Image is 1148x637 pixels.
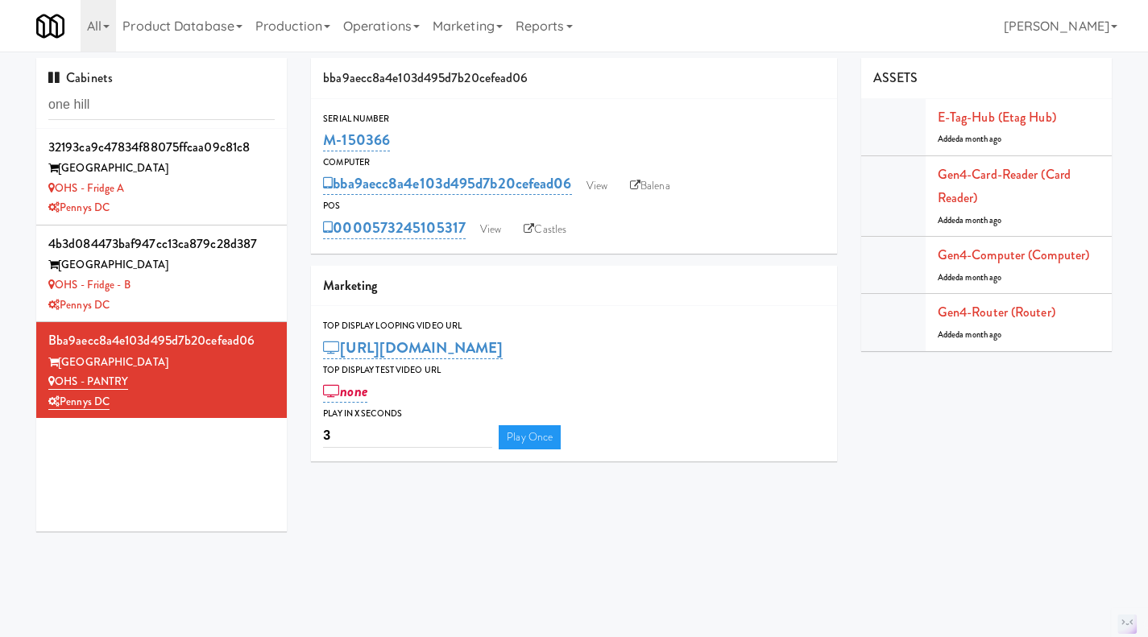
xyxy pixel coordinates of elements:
[323,318,825,334] div: Top Display Looping Video Url
[323,276,377,295] span: Marketing
[499,425,561,449] a: Play Once
[323,337,503,359] a: [URL][DOMAIN_NAME]
[48,135,275,159] div: 32193ca9c47834f88075ffcaa09c81c8
[938,165,1071,208] a: Gen4-card-reader (Card Reader)
[48,277,131,292] a: OHS - Fridge - B
[48,68,113,87] span: Cabinets
[622,174,678,198] a: Balena
[938,108,1056,126] a: E-tag-hub (Etag Hub)
[311,58,837,99] div: bba9aecc8a4e103d495d7b20cefead06
[959,133,1001,145] span: a month ago
[48,374,128,390] a: OHS - PANTRY
[323,406,825,422] div: Play in X seconds
[323,129,390,151] a: M-150366
[36,322,287,418] li: bba9aecc8a4e103d495d7b20cefead06[GEOGRAPHIC_DATA] OHS - PANTRYPennys DC
[323,362,825,378] div: Top Display Test Video Url
[48,329,275,353] div: bba9aecc8a4e103d495d7b20cefead06
[516,217,574,242] a: Castles
[472,217,509,242] a: View
[48,297,110,312] a: Pennys DC
[959,214,1001,226] span: a month ago
[938,329,1002,341] span: Added
[873,68,918,87] span: ASSETS
[938,133,1002,145] span: Added
[938,271,1002,283] span: Added
[48,90,275,120] input: Search cabinets
[938,246,1089,264] a: Gen4-computer (Computer)
[959,329,1001,341] span: a month ago
[48,394,110,410] a: Pennys DC
[578,174,615,198] a: View
[938,214,1002,226] span: Added
[938,303,1055,321] a: Gen4-router (Router)
[959,271,1001,283] span: a month ago
[48,180,125,196] a: OHS - Fridge A
[48,353,275,373] div: [GEOGRAPHIC_DATA]
[323,217,466,239] a: 0000573245105317
[48,200,110,215] a: Pennys DC
[36,129,287,225] li: 32193ca9c47834f88075ffcaa09c81c8[GEOGRAPHIC_DATA] OHS - Fridge APennys DC
[36,225,287,322] li: 4b3d084473baf947cc13ca879c28d387[GEOGRAPHIC_DATA] OHS - Fridge - BPennys DC
[323,172,571,195] a: bba9aecc8a4e103d495d7b20cefead06
[48,255,275,275] div: [GEOGRAPHIC_DATA]
[36,12,64,40] img: Micromart
[323,198,825,214] div: POS
[323,155,825,171] div: Computer
[323,111,825,127] div: Serial Number
[48,232,275,256] div: 4b3d084473baf947cc13ca879c28d387
[48,159,275,179] div: [GEOGRAPHIC_DATA]
[323,380,367,403] a: none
